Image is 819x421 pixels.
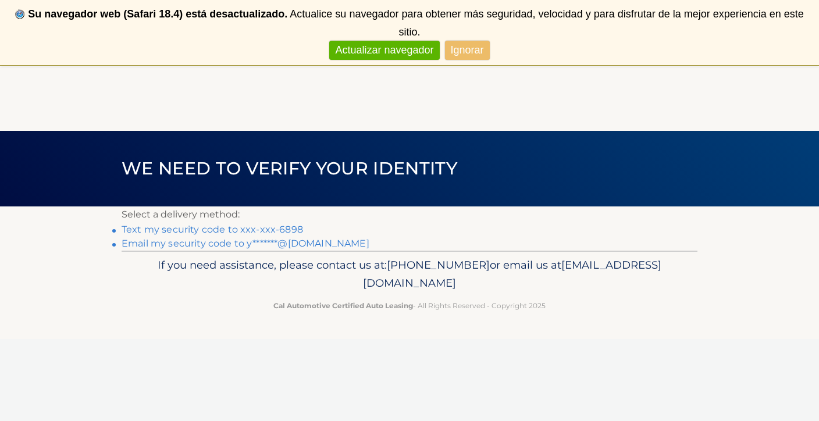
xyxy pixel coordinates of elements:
[122,224,303,235] a: Text my security code to xxx-xxx-6898
[290,8,804,38] span: Actualice su navegador para obtener más seguridad, velocidad y para disfrutar de la mejor experie...
[329,41,439,60] a: Actualizar navegador
[122,206,697,223] p: Select a delivery method:
[129,256,690,293] p: If you need assistance, please contact us at: or email us at
[445,41,490,60] a: Ignorar
[129,299,690,312] p: - All Rights Reserved - Copyright 2025
[28,8,287,20] b: Su navegador web (Safari 18.4) está desactualizado.
[387,258,490,272] span: [PHONE_NUMBER]
[122,158,457,179] span: We need to verify your identity
[122,238,369,249] a: Email my security code to y*******@[DOMAIN_NAME]
[273,301,413,310] strong: Cal Automotive Certified Auto Leasing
